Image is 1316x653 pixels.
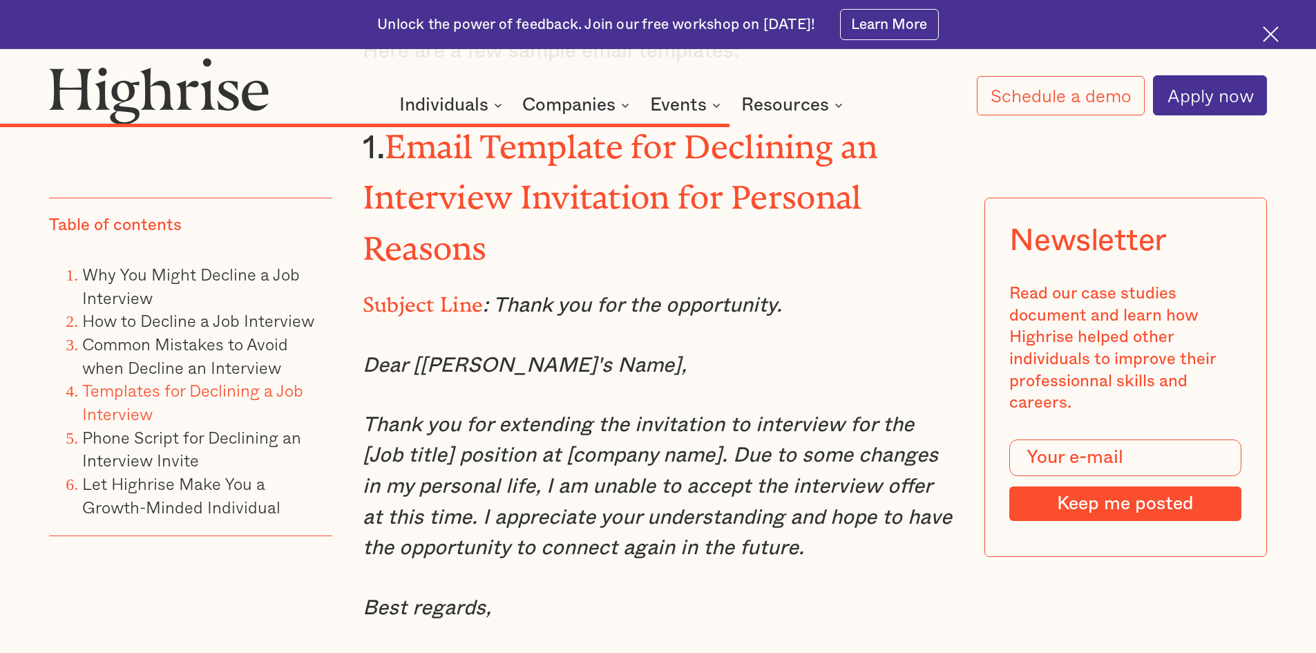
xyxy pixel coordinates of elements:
img: Highrise logo [49,57,269,124]
div: Companies [522,97,616,113]
a: Apply now [1153,75,1267,115]
a: Schedule a demo [977,76,1145,115]
div: Resources [741,97,829,113]
div: Events [650,97,725,113]
a: Learn More [840,9,939,40]
em: Thank you for extending the invitation to interview for the [Job title] position at [company name... [363,415,952,559]
a: Templates for Declining a Job Interview [82,377,303,426]
em: : Thank you for the opportunity. [483,295,782,316]
div: Resources [741,97,847,113]
input: Keep me posted [1009,486,1241,521]
a: Phone Script for Declining an Interview Invite [82,424,301,473]
div: Individuals [399,97,506,113]
input: Your e-mail [1009,439,1241,477]
div: Individuals [399,97,488,113]
div: Read our case studies document and learn how Highrise helped other individuals to improve their p... [1009,283,1241,415]
div: Events [650,97,707,113]
img: Cross icon [1263,26,1279,42]
strong: Email Template for Declining an Interview Invitation for Personal Reasons [363,128,877,251]
div: Unlock the power of feedback. Join our free workshop on [DATE]! [377,15,815,35]
a: Why You Might Decline a Job Interview [82,261,300,310]
div: Table of contents [49,215,182,237]
h3: 1. [363,118,954,271]
div: Newsletter [1009,223,1167,258]
em: Dear [[PERSON_NAME]'s Name], [363,355,687,376]
strong: Subject Line [363,293,484,306]
a: Let Highrise Make You a Growth-Minded Individual [82,471,280,520]
form: Modal Form [1009,439,1241,521]
em: Best regards, [363,598,491,618]
a: Common Mistakes to Avoid when Decline an Interview [82,331,288,380]
div: Companies [522,97,633,113]
a: How to Decline a Job Interview [82,307,314,333]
